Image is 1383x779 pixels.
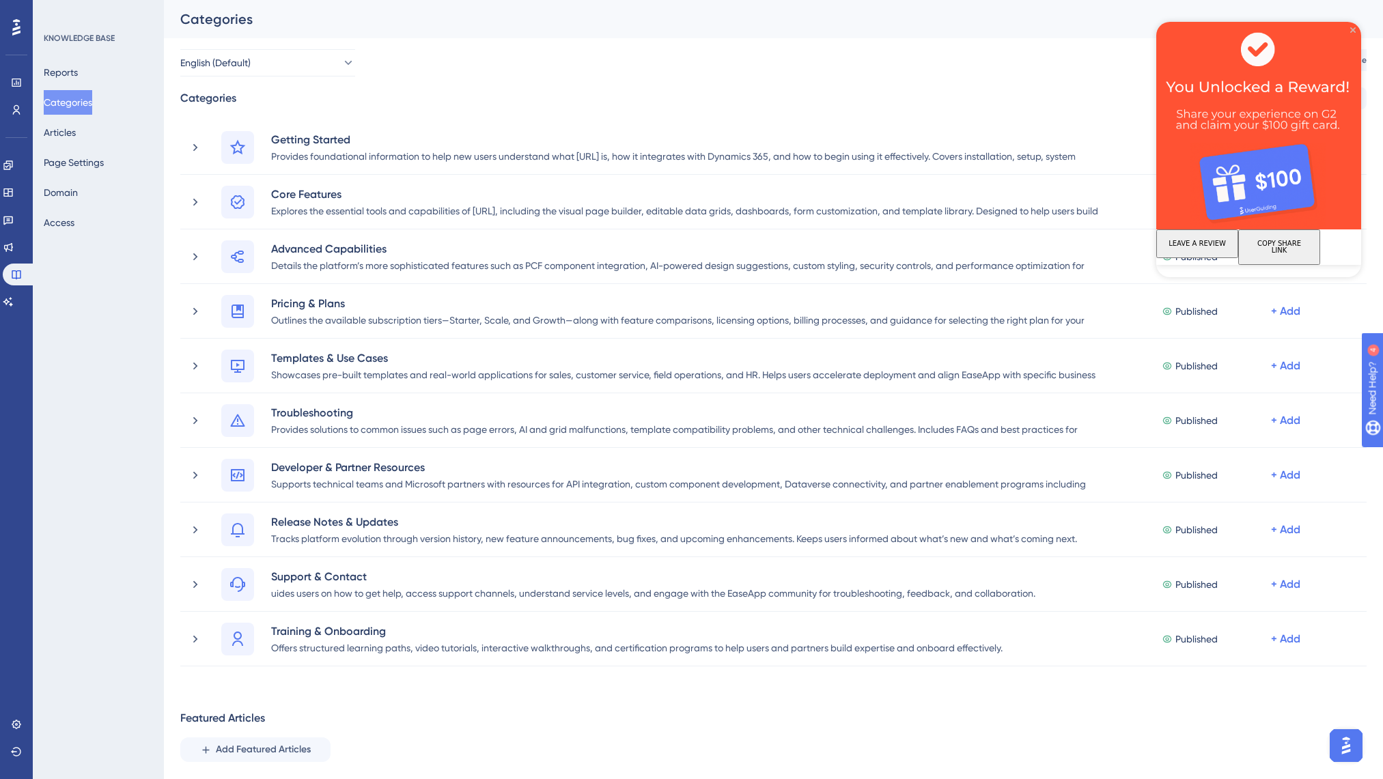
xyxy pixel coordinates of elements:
[270,404,1117,421] div: Troubleshooting
[180,710,265,726] div: Featured Articles
[1271,467,1300,483] div: + Add
[32,3,85,20] span: Need Help?
[180,90,236,107] div: Categories
[270,257,1117,273] div: Details the platform’s more sophisticated features such as PCF component integration, AI-powered ...
[44,33,115,44] div: KNOWLEDGE BASE
[1271,522,1300,538] div: + Add
[270,623,1003,639] div: Training & Onboarding
[270,350,1117,366] div: Templates & Use Cases
[270,421,1117,437] div: Provides solutions to common issues such as page errors, AI and grid malfunctions, template compa...
[1175,631,1218,647] span: Published
[216,741,311,758] span: Add Featured Articles
[1175,412,1218,429] span: Published
[270,295,1117,311] div: Pricing & Plans
[270,202,1117,218] div: Explores the essential tools and capabilities of [URL], including the visual page builder, editab...
[270,639,1003,655] div: Offers structured learning paths, video tutorials, interactive walkthroughs, and certification pr...
[270,513,1078,530] div: Release Notes & Updates
[270,311,1117,328] div: Outlines the available subscription tiers—Starter, Scale, and Growth—along with feature compariso...
[270,475,1117,492] div: Supports technical teams and Microsoft partners with resources for API integration, custom compon...
[1271,412,1300,429] div: + Add
[1175,358,1218,374] span: Published
[1175,522,1218,538] span: Published
[1175,576,1218,593] span: Published
[270,366,1117,382] div: Showcases pre-built templates and real-world applications for sales, customer service, field oper...
[1326,725,1367,766] iframe: UserGuiding AI Assistant Launcher
[1271,631,1300,647] div: + Add
[270,584,1036,601] div: uides users on how to get help, access support channels, understand service levels, and engage wi...
[270,530,1078,546] div: Tracks platform evolution through version history, new feature announcements, bug fixes, and upco...
[270,147,1117,164] div: Provides foundational information to help new users understand what [URL] is, how it integrates w...
[44,180,78,205] button: Domain
[1175,467,1218,483] span: Published
[180,49,355,76] button: English (Default)
[44,150,104,175] button: Page Settings
[1271,303,1300,320] div: + Add
[194,5,199,11] div: Close Preview
[44,120,76,145] button: Articles
[1175,303,1218,320] span: Published
[44,90,92,115] button: Categories
[270,240,1117,257] div: Advanced Capabilities
[1271,358,1300,374] div: + Add
[270,459,1117,475] div: Developer & Partner Resources
[180,10,1332,29] div: Categories
[270,186,1117,202] div: Core Features
[180,737,331,762] button: Add Featured Articles
[270,568,1036,584] div: Support & Contact
[270,131,1117,147] div: Getting Started
[44,210,74,235] button: Access
[82,208,164,243] button: COPY SHARE LINK
[180,55,251,71] span: English (Default)
[95,7,99,18] div: 4
[44,60,78,85] button: Reports
[1271,576,1300,593] div: + Add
